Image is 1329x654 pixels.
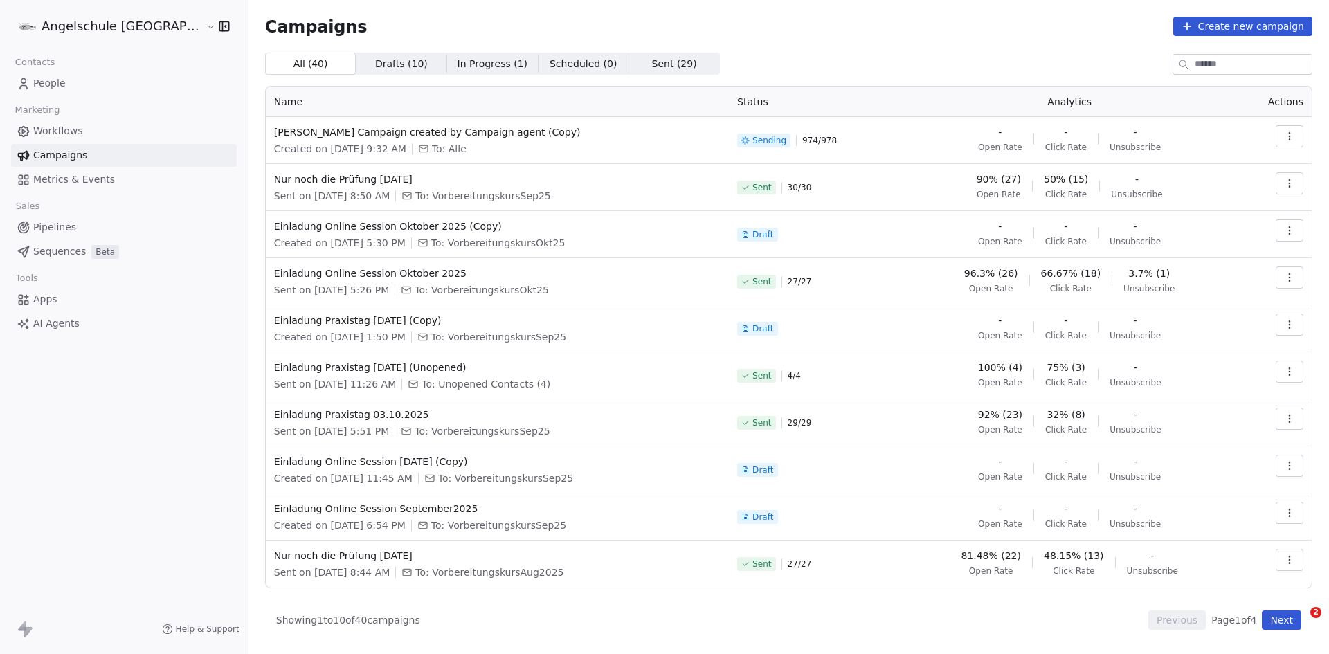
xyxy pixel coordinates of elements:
[788,182,812,193] span: 30 / 30
[1047,361,1085,374] span: 75% (3)
[1150,549,1154,563] span: -
[978,330,1022,341] span: Open Rate
[1064,125,1067,139] span: -
[1045,330,1087,341] span: Click Rate
[11,216,237,239] a: Pipelines
[11,72,237,95] a: People
[33,124,83,138] span: Workflows
[33,148,87,163] span: Campaigns
[961,549,1021,563] span: 81.48% (22)
[1045,189,1087,200] span: Click Rate
[977,189,1021,200] span: Open Rate
[176,624,239,635] span: Help & Support
[1064,455,1067,469] span: -
[998,502,1002,516] span: -
[1110,518,1161,529] span: Unsubscribe
[274,518,406,532] span: Created on [DATE] 6:54 PM
[1211,613,1256,627] span: Page 1 of 4
[1134,502,1137,516] span: -
[1110,330,1161,341] span: Unsubscribe
[752,464,773,475] span: Draft
[752,558,771,570] span: Sent
[969,283,1013,294] span: Open Rate
[1045,377,1087,388] span: Click Rate
[752,323,773,334] span: Draft
[9,100,66,120] span: Marketing
[9,52,61,73] span: Contacts
[902,87,1237,117] th: Analytics
[1262,610,1301,630] button: Next
[274,424,389,438] span: Sent on [DATE] 5:51 PM
[1127,565,1178,576] span: Unsubscribe
[1148,610,1206,630] button: Previous
[274,408,721,421] span: Einladung Praxistag 03.10.2025
[11,240,237,263] a: SequencesBeta
[752,135,786,146] span: Sending
[1134,219,1137,233] span: -
[1110,424,1161,435] span: Unsubscribe
[1310,607,1321,618] span: 2
[415,424,550,438] span: To: VorbereitungskursSep25
[274,236,406,250] span: Created on [DATE] 5:30 PM
[17,15,197,38] button: Angelschule [GEOGRAPHIC_DATA]
[1110,236,1161,247] span: Unsubscribe
[1110,471,1161,482] span: Unsubscribe
[33,292,57,307] span: Apps
[162,624,239,635] a: Help & Support
[274,189,390,203] span: Sent on [DATE] 8:50 AM
[1050,283,1092,294] span: Click Rate
[1134,125,1137,139] span: -
[752,276,771,287] span: Sent
[415,189,550,203] span: To: VorbereitungskursSep25
[274,565,390,579] span: Sent on [DATE] 8:44 AM
[1110,142,1161,153] span: Unsubscribe
[265,17,368,36] span: Campaigns
[274,172,721,186] span: Nur noch die Prüfung [DATE]
[1064,502,1067,516] span: -
[432,142,467,156] span: To: Alle
[274,471,413,485] span: Created on [DATE] 11:45 AM
[978,142,1022,153] span: Open Rate
[274,142,406,156] span: Created on [DATE] 9:32 AM
[1128,266,1170,280] span: 3.7% (1)
[11,120,237,143] a: Workflows
[1135,172,1139,186] span: -
[978,236,1022,247] span: Open Rate
[1045,236,1087,247] span: Click Rate
[276,613,420,627] span: Showing 1 to 10 of 40 campaigns
[274,314,721,327] span: Einladung Praxistag [DATE] (Copy)
[652,57,697,71] span: Sent ( 29 )
[1134,455,1137,469] span: -
[978,361,1022,374] span: 100% (4)
[1044,172,1088,186] span: 50% (15)
[1134,314,1137,327] span: -
[1044,549,1104,563] span: 48.15% (13)
[998,314,1002,327] span: -
[1173,17,1312,36] button: Create new campaign
[274,377,396,391] span: Sent on [DATE] 11:26 AM
[1282,607,1315,640] iframe: Intercom live chat
[964,266,1018,280] span: 96.3% (26)
[969,565,1013,576] span: Open Rate
[1134,361,1137,374] span: -
[10,268,44,289] span: Tools
[415,283,549,297] span: To: VorbereitungskursOkt25
[274,502,721,516] span: Einladung Online Session September2025
[274,283,389,297] span: Sent on [DATE] 5:26 PM
[1045,471,1087,482] span: Click Rate
[977,172,1021,186] span: 90% (27)
[998,125,1002,139] span: -
[788,276,812,287] span: 27 / 27
[752,417,771,428] span: Sent
[274,266,721,280] span: Einladung Online Session Oktober 2025
[274,549,721,563] span: Nur noch die Prüfung [DATE]
[91,245,119,259] span: Beta
[438,471,573,485] span: To: VorbereitungskursSep25
[1064,219,1067,233] span: -
[415,565,563,579] span: To: VorbereitungskursAug2025
[978,471,1022,482] span: Open Rate
[788,370,801,381] span: 4 / 4
[10,196,46,217] span: Sales
[752,229,773,240] span: Draft
[550,57,617,71] span: Scheduled ( 0 )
